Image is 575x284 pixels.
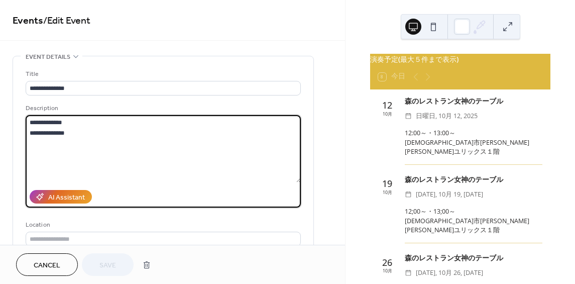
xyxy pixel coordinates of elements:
[383,190,392,195] div: 10月
[405,129,542,157] div: 12:00～・13:00～ [DEMOGRAPHIC_DATA]市[PERSON_NAME][PERSON_NAME]ユリックス１階
[30,190,92,204] button: AI Assistant
[16,253,78,276] button: Cancel
[34,260,60,271] span: Cancel
[405,189,412,200] div: ​
[416,189,483,200] span: [DATE], 10月 19, [DATE]
[26,103,299,114] div: Description
[405,111,412,121] div: ​
[26,52,70,62] span: Event details
[26,220,299,230] div: Location
[405,96,542,107] div: 森のレストラン女神のテーブル
[26,69,299,79] div: Title
[382,179,392,188] div: 19
[383,112,392,116] div: 10月
[382,258,392,267] div: 26
[383,268,392,273] div: 10月
[405,174,542,185] div: 森のレストラン女神のテーブル
[416,267,483,278] span: [DATE], 10月 26, [DATE]
[370,54,550,65] div: 演奏予定(最大５件まで表示)
[405,252,542,263] div: 森のレストラン女神のテーブル
[405,267,412,278] div: ​
[43,11,90,31] span: / Edit Event
[48,193,85,203] div: AI Assistant
[382,101,392,110] div: 12
[416,111,478,121] span: 日曜日, 10月 12, 2025
[405,207,542,236] div: 12;00～・13;00～ [DEMOGRAPHIC_DATA]市[PERSON_NAME][PERSON_NAME]ユリックス１階
[13,11,43,31] a: Events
